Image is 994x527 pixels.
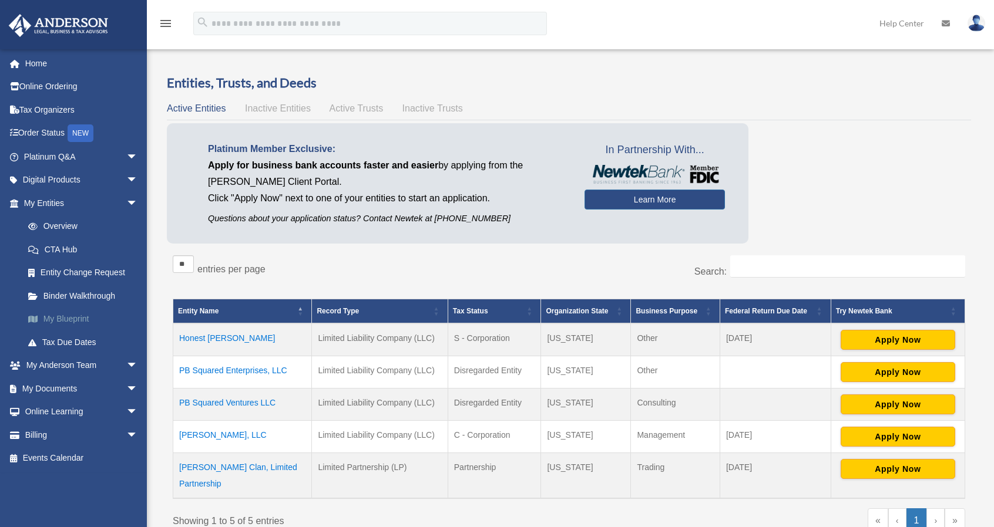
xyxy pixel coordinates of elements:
[590,165,719,184] img: NewtekBankLogoSM.png
[197,264,266,274] label: entries per page
[720,323,831,356] td: [DATE]
[312,452,448,498] td: Limited Partnership (LP)
[836,304,947,318] div: Try Newtek Bank
[720,299,831,323] th: Federal Return Due Date: Activate to sort
[167,74,971,92] h3: Entities, Trusts, and Deeds
[330,103,384,113] span: Active Trusts
[312,323,448,356] td: Limited Liability Company (LLC)
[16,238,156,261] a: CTA Hub
[8,377,156,400] a: My Documentsarrow_drop_down
[173,323,312,356] td: Honest [PERSON_NAME]
[126,423,150,447] span: arrow_drop_down
[178,307,219,315] span: Entity Name
[16,330,156,354] a: Tax Due Dates
[173,452,312,498] td: [PERSON_NAME] Clan, Limited Partnership
[448,420,541,452] td: C - Corporation
[585,190,725,210] a: Learn More
[317,307,359,315] span: Record Type
[173,299,312,323] th: Entity Name: Activate to invert sorting
[126,191,150,215] span: arrow_drop_down
[8,423,156,447] a: Billingarrow_drop_down
[448,323,541,356] td: S - Corporation
[448,452,541,498] td: Partnership
[541,299,631,323] th: Organization State: Activate to sort
[541,452,631,498] td: [US_STATE]
[208,160,438,170] span: Apply for business bank accounts faster and easier
[167,103,226,113] span: Active Entities
[8,400,156,424] a: Online Learningarrow_drop_down
[720,420,831,452] td: [DATE]
[16,284,156,308] a: Binder Walkthrough
[546,307,608,315] span: Organization State
[841,330,955,350] button: Apply Now
[636,307,697,315] span: Business Purpose
[8,354,156,377] a: My Anderson Teamarrow_drop_down
[448,388,541,420] td: Disregarded Entity
[208,157,567,190] p: by applying from the [PERSON_NAME] Client Portal.
[694,266,727,276] label: Search:
[8,121,156,146] a: Order StatusNEW
[720,452,831,498] td: [DATE]
[631,388,720,420] td: Consulting
[5,14,112,37] img: Anderson Advisors Platinum Portal
[631,420,720,452] td: Management
[585,141,725,160] span: In Partnership With...
[841,362,955,382] button: Apply Now
[841,427,955,447] button: Apply Now
[631,356,720,388] td: Other
[8,447,156,470] a: Events Calendar
[68,124,93,142] div: NEW
[16,261,156,285] a: Entity Change Request
[631,323,720,356] td: Other
[126,354,150,378] span: arrow_drop_down
[8,98,156,121] a: Tax Organizers
[541,356,631,388] td: [US_STATE]
[126,377,150,401] span: arrow_drop_down
[173,420,312,452] td: [PERSON_NAME], LLC
[831,299,965,323] th: Try Newtek Bank : Activate to sort
[8,191,156,215] a: My Entitiesarrow_drop_down
[541,420,631,452] td: [US_STATE]
[126,168,150,192] span: arrow_drop_down
[631,299,720,323] th: Business Purpose: Activate to sort
[725,307,807,315] span: Federal Return Due Date
[631,452,720,498] td: Trading
[541,323,631,356] td: [US_STATE]
[841,394,955,414] button: Apply Now
[312,299,448,323] th: Record Type: Activate to sort
[159,16,173,31] i: menu
[16,215,150,238] a: Overview
[448,356,541,388] td: Disregarded Entity
[16,308,156,331] a: My Blueprint
[126,145,150,169] span: arrow_drop_down
[541,388,631,420] td: [US_STATE]
[312,388,448,420] td: Limited Liability Company (LLC)
[453,307,488,315] span: Tax Status
[173,356,312,388] td: PB Squared Enterprises, LLC
[208,211,567,226] p: Questions about your application status? Contact Newtek at [PHONE_NUMBER]
[208,141,567,157] p: Platinum Member Exclusive:
[245,103,311,113] span: Inactive Entities
[8,52,156,75] a: Home
[8,145,156,168] a: Platinum Q&Aarrow_drop_down
[841,459,955,479] button: Apply Now
[312,356,448,388] td: Limited Liability Company (LLC)
[173,388,312,420] td: PB Squared Ventures LLC
[196,16,209,29] i: search
[159,21,173,31] a: menu
[126,400,150,424] span: arrow_drop_down
[8,168,156,192] a: Digital Productsarrow_drop_down
[448,299,541,323] th: Tax Status: Activate to sort
[208,190,567,207] p: Click "Apply Now" next to one of your entities to start an application.
[402,103,463,113] span: Inactive Trusts
[312,420,448,452] td: Limited Liability Company (LLC)
[968,15,985,32] img: User Pic
[8,75,156,99] a: Online Ordering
